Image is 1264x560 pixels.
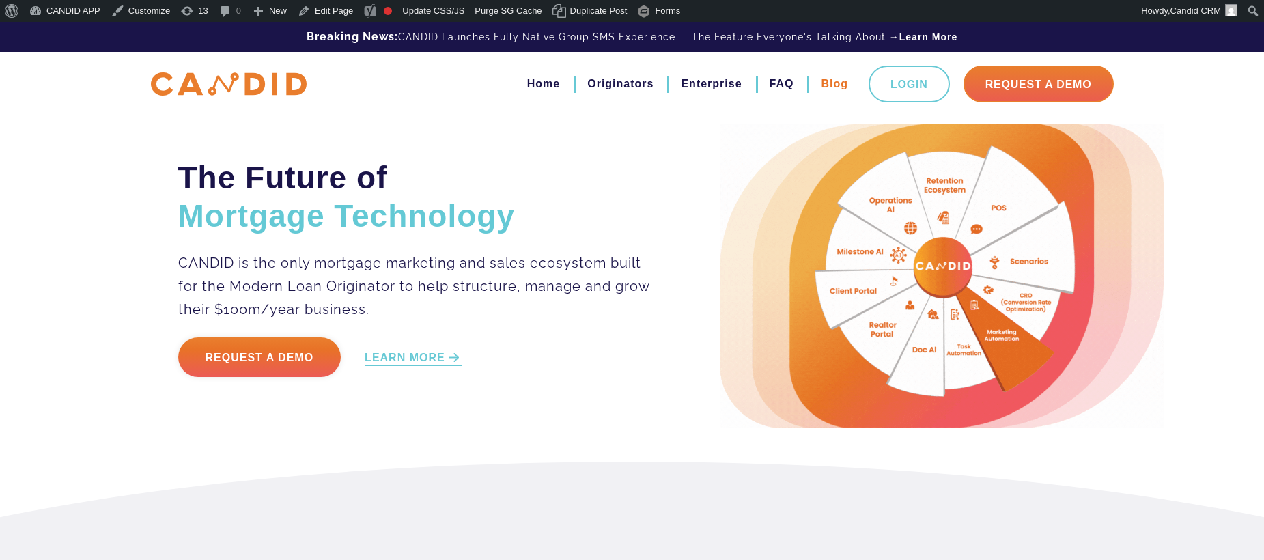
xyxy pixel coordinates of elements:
[720,124,1164,428] img: Candid Hero Image
[178,158,651,235] h2: The Future of
[178,337,341,377] a: Request a Demo
[527,72,560,96] a: Home
[384,7,392,15] div: Focus keyphrase not set
[681,72,742,96] a: Enterprise
[869,66,950,102] a: Login
[964,66,1114,102] a: Request A Demo
[587,72,654,96] a: Originators
[141,22,1124,52] div: CANDID Launches Fully Native Group SMS Experience — The Feature Everyone's Talking About →
[178,198,516,234] span: Mortgage Technology
[151,72,307,96] img: CANDID APP
[307,30,398,43] b: Breaking News:
[1170,5,1221,16] span: Candid CRM
[821,72,848,96] a: Blog
[770,72,794,96] a: FAQ
[899,30,957,44] a: Learn More
[178,251,651,321] p: CANDID is the only mortgage marketing and sales ecosystem built for the Modern Loan Originator to...
[365,350,462,366] a: LEARN MORE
